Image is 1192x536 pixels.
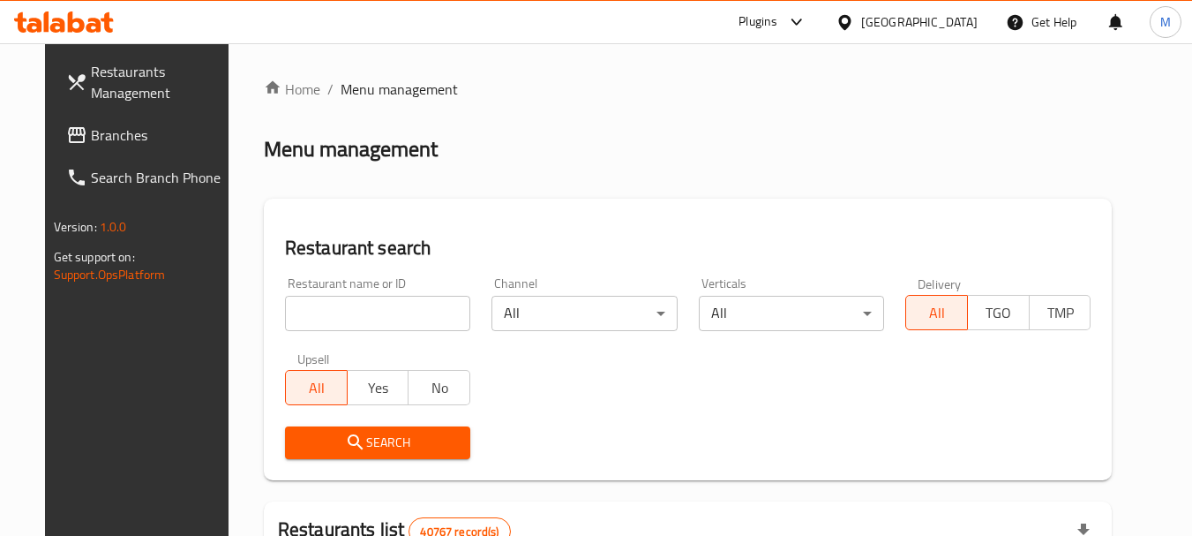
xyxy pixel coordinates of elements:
[408,370,470,405] button: No
[913,300,961,326] span: All
[299,432,456,454] span: Search
[905,295,968,330] button: All
[100,215,127,238] span: 1.0.0
[861,12,978,32] div: [GEOGRAPHIC_DATA]
[52,114,244,156] a: Branches
[54,245,135,268] span: Get support on:
[1029,295,1091,330] button: TMP
[54,215,97,238] span: Version:
[967,295,1030,330] button: TGO
[297,352,330,365] label: Upsell
[355,375,402,401] span: Yes
[327,79,334,100] li: /
[264,79,320,100] a: Home
[264,135,438,163] h2: Menu management
[54,263,166,286] a: Support.OpsPlatform
[975,300,1023,326] span: TGO
[91,61,230,103] span: Restaurants Management
[1160,12,1171,32] span: M
[341,79,458,100] span: Menu management
[285,370,348,405] button: All
[285,235,1091,261] h2: Restaurant search
[293,375,341,401] span: All
[347,370,409,405] button: Yes
[91,167,230,188] span: Search Branch Phone
[285,427,470,459] button: Search
[52,50,244,114] a: Restaurants Management
[52,156,244,199] a: Search Branch Phone
[264,79,1113,100] nav: breadcrumb
[1037,300,1084,326] span: TMP
[91,125,230,146] span: Branches
[699,296,884,331] div: All
[491,296,677,331] div: All
[918,277,962,290] label: Delivery
[285,296,470,331] input: Search for restaurant name or ID..
[738,11,777,33] div: Plugins
[416,375,463,401] span: No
